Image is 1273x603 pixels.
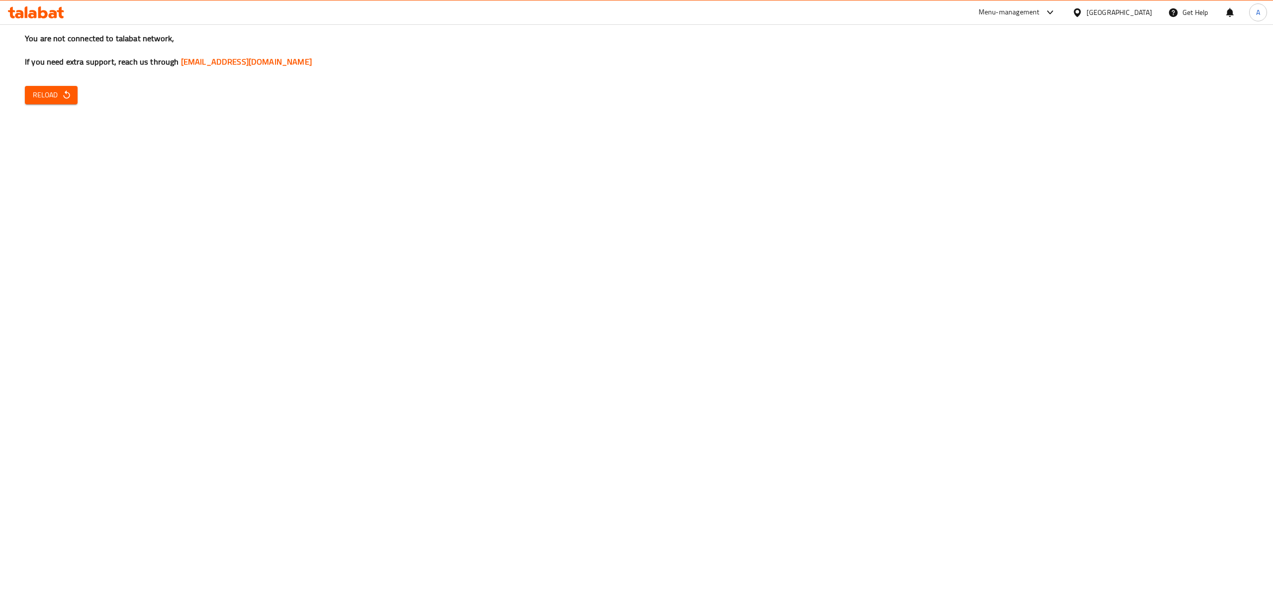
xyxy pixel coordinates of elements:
[181,54,312,69] a: [EMAIL_ADDRESS][DOMAIN_NAME]
[979,6,1040,18] div: Menu-management
[1087,7,1152,18] div: [GEOGRAPHIC_DATA]
[25,86,78,104] button: Reload
[1256,7,1260,18] span: A
[25,33,1248,68] h3: You are not connected to talabat network, If you need extra support, reach us through
[33,89,70,101] span: Reload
